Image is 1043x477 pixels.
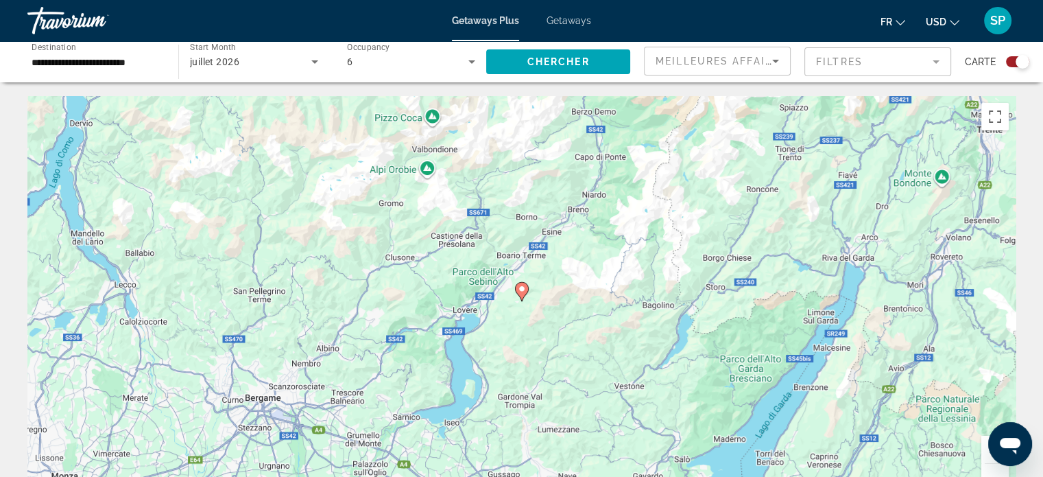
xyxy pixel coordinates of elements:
[347,56,352,67] span: 6
[965,52,996,71] span: Carte
[32,42,76,51] span: Destination
[347,43,390,52] span: Occupancy
[190,43,236,52] span: Start Month
[926,16,946,27] span: USD
[981,103,1009,130] button: Passer en plein écran
[880,12,905,32] button: Change language
[656,53,779,69] mat-select: Sort by
[27,3,165,38] a: Travorium
[880,16,892,27] span: fr
[990,14,1005,27] span: SP
[656,56,787,67] span: Meilleures affaires
[988,422,1032,466] iframe: Bouton de lancement de la fenêtre de messagerie
[190,56,239,67] span: juillet 2026
[980,6,1016,35] button: User Menu
[452,15,519,26] a: Getaways Plus
[527,56,590,67] span: Chercher
[981,436,1009,463] button: Zoom avant
[547,15,591,26] a: Getaways
[926,12,959,32] button: Change currency
[804,47,951,77] button: Filter
[486,49,630,74] button: Chercher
